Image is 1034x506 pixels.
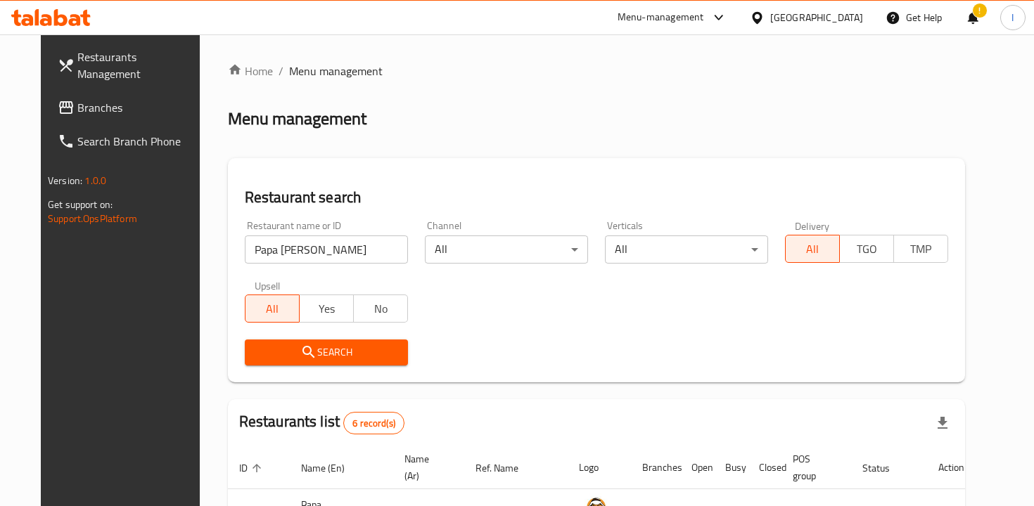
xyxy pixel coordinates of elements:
span: Menu management [289,63,383,79]
span: POS group [793,450,834,484]
li: / [279,63,283,79]
span: All [251,299,294,319]
a: Home [228,63,273,79]
button: All [785,235,840,263]
th: Branches [631,446,680,489]
span: Get support on: [48,195,113,214]
div: Export file [926,406,959,440]
span: ID [239,460,266,476]
div: All [605,235,768,264]
span: I [1011,10,1014,25]
span: TMP [900,239,943,259]
span: 1.0.0 [84,171,106,190]
h2: Restaurants list [239,411,404,434]
th: Logo [568,446,631,489]
a: Search Branch Phone [46,124,213,158]
span: All [791,239,834,259]
span: Search [256,344,397,361]
h2: Restaurant search [245,187,948,208]
span: Version: [48,171,82,190]
span: 6 record(s) [344,417,404,430]
label: Delivery [795,221,830,231]
a: Branches [46,91,213,124]
th: Busy [714,446,748,489]
span: No [359,299,402,319]
th: Closed [748,446,781,489]
span: Name (Ar) [404,450,447,484]
div: Menu-management [618,9,704,26]
button: TMP [893,235,948,263]
input: Search for restaurant name or ID.. [245,235,408,264]
button: Search [245,339,408,365]
span: Branches [77,99,202,116]
label: Upsell [255,280,281,290]
span: Ref. Name [475,460,537,476]
button: All [245,294,300,323]
th: Open [680,446,714,489]
a: Support.OpsPlatform [48,209,137,228]
span: TGO [845,239,888,259]
span: Name (En) [301,460,363,476]
div: All [425,235,588,264]
button: TGO [839,235,894,263]
button: Yes [299,294,354,323]
h2: Menu management [228,108,366,130]
span: Status [862,460,908,476]
span: Restaurants Management [77,48,202,82]
div: Total records count [343,412,404,434]
div: [GEOGRAPHIC_DATA] [770,10,863,25]
span: Yes [305,299,348,319]
a: Restaurants Management [46,40,213,91]
nav: breadcrumb [228,63,965,79]
span: Search Branch Phone [77,133,202,150]
th: Action [927,446,976,489]
button: No [353,294,408,323]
